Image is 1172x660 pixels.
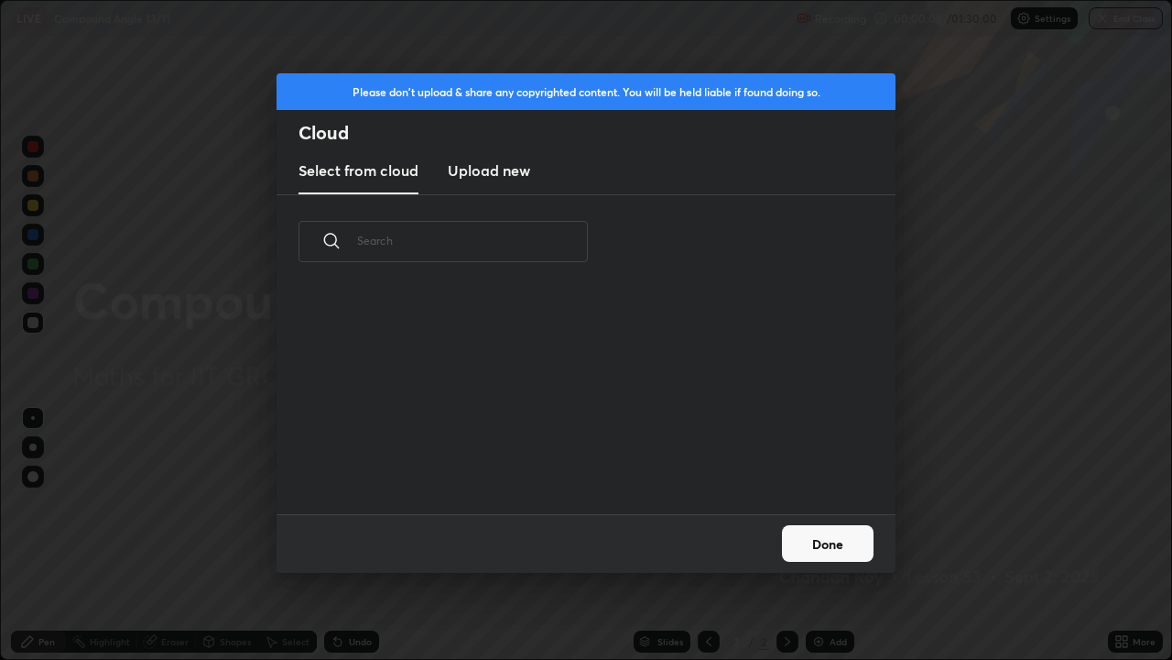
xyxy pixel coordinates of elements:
button: Done [782,525,874,562]
div: grid [277,283,874,514]
div: Please don't upload & share any copyrighted content. You will be held liable if found doing so. [277,73,895,110]
h3: Select from cloud [298,159,418,181]
h3: Upload new [448,159,530,181]
input: Search [357,202,588,280]
h2: Cloud [298,121,895,145]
